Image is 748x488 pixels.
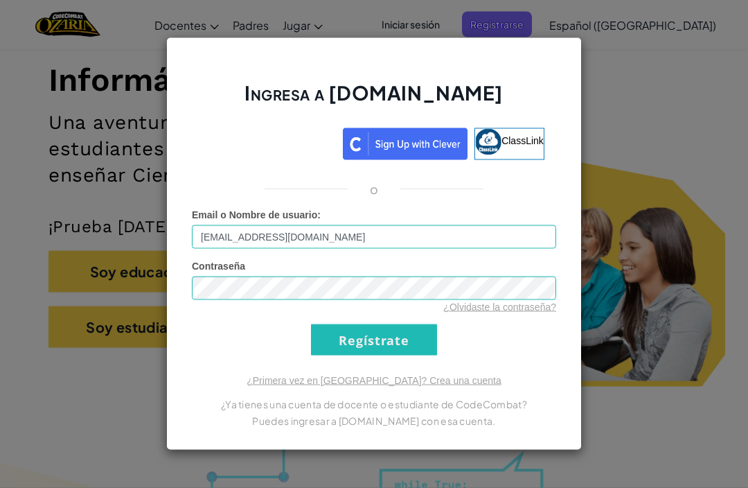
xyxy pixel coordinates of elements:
[204,127,336,157] div: Acceder con Google. Se abre en una pestaña nueva
[204,128,336,160] a: Acceder con Google. Se abre en una pestaña nueva
[501,136,544,147] span: ClassLink
[443,302,556,313] a: ¿Olvidaste la contraseña?
[475,129,501,155] img: classlink-logo-small.png
[192,209,317,220] span: Email o Nombre de usuario
[192,208,321,222] label: :
[370,181,378,198] p: o
[343,128,467,160] img: clever_sso_button@2x.png
[192,80,556,120] h2: Ingresa a [DOMAIN_NAME]
[192,261,245,272] span: Contraseña
[247,375,501,386] a: ¿Primera vez en [GEOGRAPHIC_DATA]? Crea una cuenta
[192,396,556,412] p: ¿Ya tienes una cuenta de docente o estudiante de CodeCombat?
[192,412,556,429] p: Puedes ingresar a [DOMAIN_NAME] con esa cuenta.
[197,127,343,157] iframe: Botón de Acceder con Google
[311,324,437,356] input: Regístrate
